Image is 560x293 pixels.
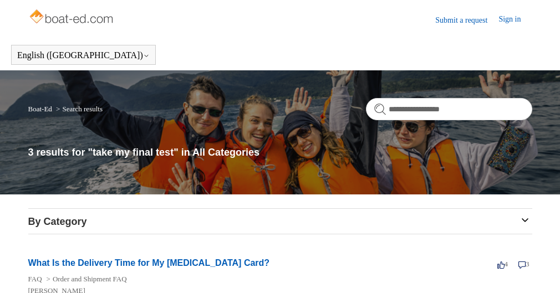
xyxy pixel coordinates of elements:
a: Boat-Ed [28,105,52,113]
h1: 3 results for "take my final test" in All Categories [28,145,532,160]
input: Search [366,98,532,120]
h3: By Category [28,214,532,229]
li: Boat-Ed [28,105,54,113]
a: Order and Shipment FAQ [53,275,127,283]
a: Sign in [498,13,532,27]
span: 3 [518,260,530,268]
div: Live chat [531,264,560,293]
a: FAQ [28,275,42,283]
li: Order and Shipment FAQ [44,275,127,283]
a: Submit a request [435,14,498,26]
li: Search results [54,105,103,113]
span: 4 [497,260,508,268]
a: What Is the Delivery Time for My [MEDICAL_DATA] Card? [28,258,270,268]
button: English ([GEOGRAPHIC_DATA]) [17,50,150,60]
img: Boat-Ed Help Center home page [28,7,116,29]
